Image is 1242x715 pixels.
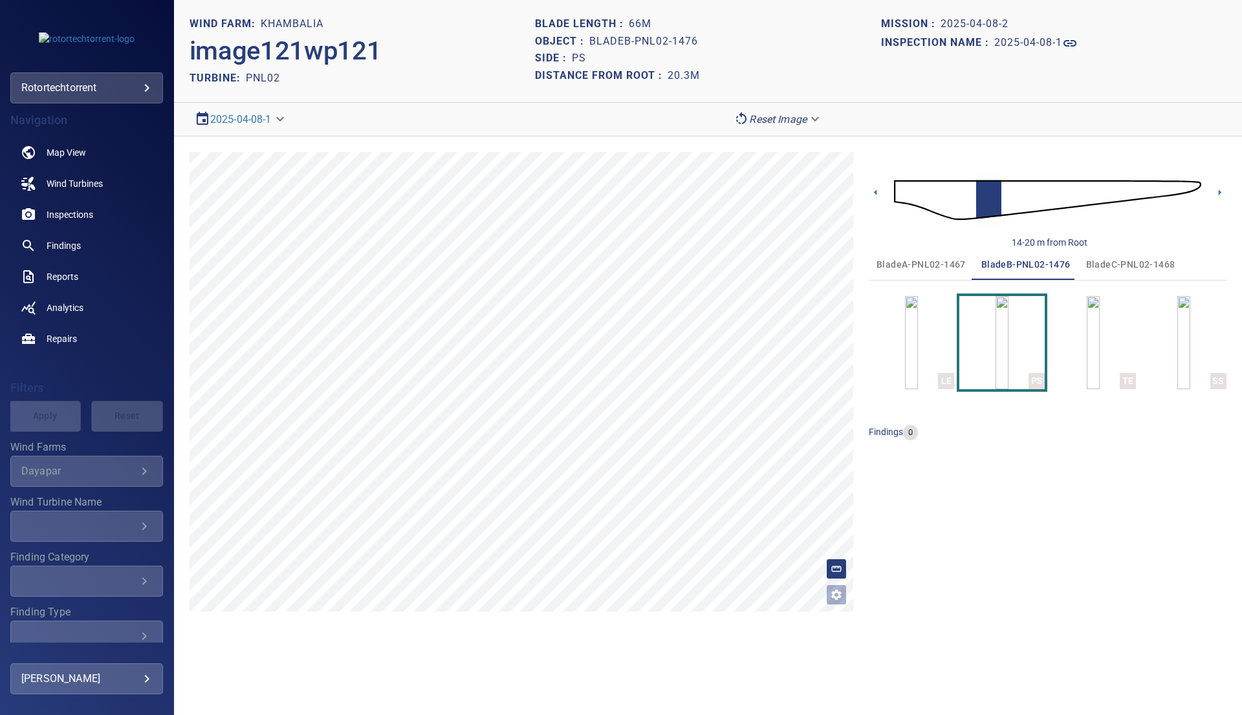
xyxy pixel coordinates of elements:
a: SS [1177,296,1190,389]
button: TE [1050,296,1135,389]
a: LE [905,296,918,389]
a: repairs noActive [10,323,163,354]
label: Wind Turbine Name [10,497,163,507]
label: Finding Category [10,552,163,562]
h1: Khambalia [261,18,323,30]
span: findings [869,427,903,437]
span: Wind Turbines [47,177,103,190]
a: TE [1087,296,1100,389]
h1: Distance from root : [535,70,668,82]
a: inspections noActive [10,199,163,230]
div: rotortechtorrent [21,78,152,98]
img: d [894,163,1201,237]
div: Reset Image [728,108,827,131]
button: Open image filters and tagging options [826,584,847,605]
a: analytics noActive [10,292,163,323]
button: LE [869,296,954,389]
span: Map View [47,146,86,159]
h1: 2025-04-08-2 [941,18,1008,30]
label: Wind Farms [10,442,163,453]
h1: 66m [629,18,651,30]
a: reports noActive [10,261,163,292]
h2: PNL02 [246,72,280,84]
div: SS [1210,373,1226,389]
a: PS [996,296,1008,389]
label: Finding Type [10,607,163,617]
h1: bladeB-PNL02-1476 [589,36,698,48]
div: Wind Farms [10,456,163,487]
em: Reset Image [749,113,807,125]
h1: Blade length : [535,18,629,30]
a: 2025-04-08-1 [994,36,1078,51]
div: Dayapar [21,465,136,477]
span: Inspections [47,208,93,221]
div: 2025-04-08-1 [190,108,292,131]
span: bladeA-PNL02-1467 [877,257,966,273]
div: Wind Turbine Name [10,511,163,542]
button: PS [959,296,1045,389]
div: 14-20 m from Root [1012,236,1087,249]
h1: WIND FARM: [190,18,261,30]
span: Repairs [47,332,77,345]
span: Analytics [47,301,83,314]
img: rotortechtorrent-logo [39,32,135,45]
a: findings noActive [10,230,163,261]
div: LE [938,373,954,389]
div: TE [1120,373,1136,389]
h2: TURBINE: [190,72,246,84]
h1: Mission : [881,18,941,30]
h1: Inspection name : [881,37,994,49]
a: windturbines noActive [10,168,163,199]
div: Finding Type [10,621,163,652]
h1: Side : [535,52,572,65]
h1: 2025-04-08-1 [994,37,1062,49]
a: map noActive [10,137,163,168]
div: [PERSON_NAME] [21,668,152,689]
span: Reports [47,270,78,283]
h1: 20.3m [668,70,700,82]
button: SS [1141,296,1226,389]
h4: Filters [10,381,163,394]
h4: Navigation [10,114,163,127]
a: 2025-04-08-1 [210,113,272,125]
div: rotortechtorrent [10,72,163,103]
div: Finding Category [10,566,163,597]
h2: image121wp121 [190,36,382,67]
span: bladeC-PNL02-1468 [1086,257,1175,273]
span: bladeB-PNL02-1476 [981,257,1071,273]
h1: PS [572,52,586,65]
h1: Object : [535,36,589,48]
div: PS [1029,373,1045,389]
span: 0 [903,427,918,439]
span: Findings [47,239,81,252]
